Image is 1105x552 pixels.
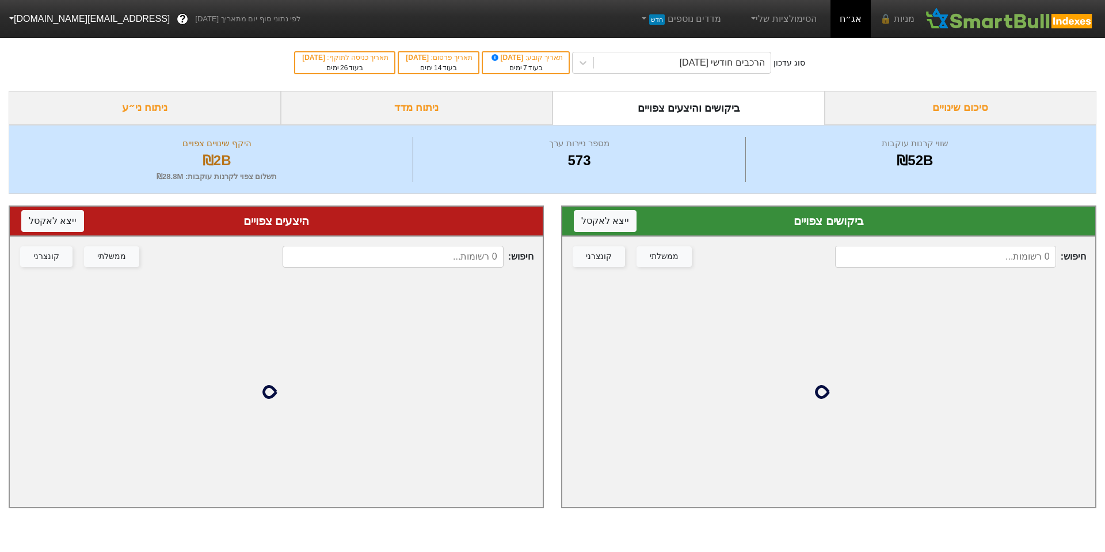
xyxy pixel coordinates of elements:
[573,246,625,267] button: קונצרני
[637,246,692,267] button: ממשלתי
[84,246,139,267] button: ממשלתי
[924,7,1096,31] img: SmartBull
[24,150,410,171] div: ₪2B
[489,52,563,63] div: תאריך קובע :
[301,63,388,73] div: בעוד ימים
[434,64,441,72] span: 14
[302,54,327,62] span: [DATE]
[835,246,1056,268] input: 0 רשומות...
[21,210,84,232] button: ייצא לאקסל
[490,54,525,62] span: [DATE]
[405,52,473,63] div: תאריך פרסום :
[33,250,59,263] div: קונצרני
[815,378,843,406] img: loading...
[835,246,1086,268] span: חיפוש :
[744,7,821,31] a: הסימולציות שלי
[649,14,665,25] span: חדש
[405,63,473,73] div: בעוד ימים
[21,212,531,230] div: היצעים צפויים
[20,246,73,267] button: קונצרני
[195,13,300,25] span: לפי נתוני סוף יום מתאריך [DATE]
[340,64,348,72] span: 26
[24,171,410,182] div: תשלום צפוי לקרנות עוקבות : ₪28.8M
[283,246,534,268] span: חיפוש :
[281,91,553,125] div: ניתוח מדד
[523,64,527,72] span: 7
[680,56,765,70] div: הרכבים חודשי [DATE]
[773,57,805,69] div: סוג עדכון
[416,137,742,150] div: מספר ניירות ערך
[406,54,430,62] span: [DATE]
[634,7,726,31] a: מדדים נוספיםחדש
[489,63,563,73] div: בעוד ימים
[825,91,1097,125] div: סיכום שינויים
[749,150,1081,171] div: ₪52B
[262,378,290,406] img: loading...
[416,150,742,171] div: 573
[283,246,504,268] input: 0 רשומות...
[180,12,186,27] span: ?
[24,137,410,150] div: היקף שינויים צפויים
[749,137,1081,150] div: שווי קרנות עוקבות
[574,210,637,232] button: ייצא לאקסל
[650,250,679,263] div: ממשלתי
[97,250,126,263] div: ממשלתי
[552,91,825,125] div: ביקושים והיצעים צפויים
[9,91,281,125] div: ניתוח ני״ע
[586,250,612,263] div: קונצרני
[301,52,388,63] div: תאריך כניסה לתוקף :
[574,212,1084,230] div: ביקושים צפויים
